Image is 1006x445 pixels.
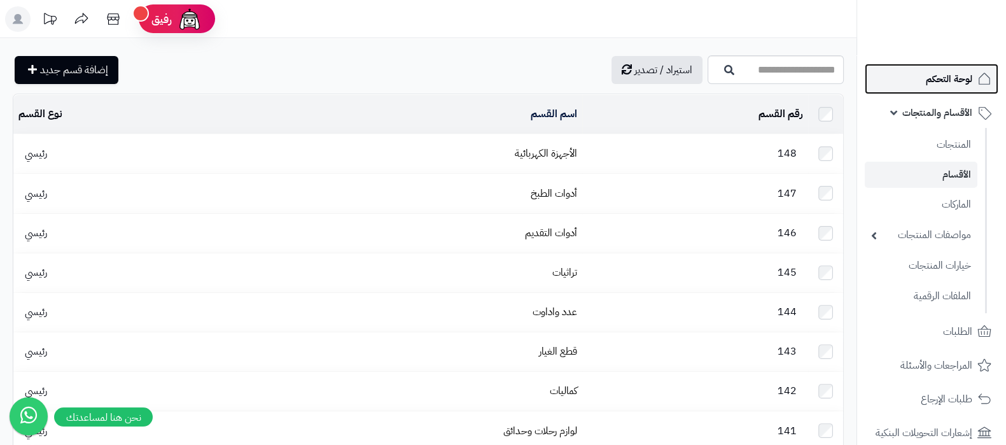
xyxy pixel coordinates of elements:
[40,62,108,78] span: إضافة قسم جديد
[18,186,53,201] span: رئيسي
[550,383,577,399] a: كماليات
[865,252,977,279] a: خيارات المنتجات
[771,423,803,439] span: 141
[865,222,977,249] a: مواصفات المنتجات
[18,265,53,280] span: رئيسي
[533,304,577,320] a: عدد واداوت
[177,6,202,32] img: ai-face.png
[634,62,692,78] span: استيراد / تصدير
[865,316,998,347] a: الطلبات
[531,106,577,122] a: اسم القسم
[18,146,53,161] span: رئيسي
[771,186,803,201] span: 147
[865,162,977,188] a: الأقسام
[18,344,53,359] span: رئيسي
[34,6,66,35] a: تحديثات المنصة
[18,383,53,399] span: رئيسي
[902,104,972,122] span: الأقسام والمنتجات
[900,357,972,374] span: المراجعات والأسئلة
[876,424,972,442] span: إشعارات التحويلات البنكية
[771,383,803,399] span: 142
[771,304,803,320] span: 144
[919,36,994,62] img: logo-2.png
[611,56,702,84] a: استيراد / تصدير
[865,191,977,218] a: الماركات
[865,384,998,414] a: طلبات الإرجاع
[865,283,977,310] a: الملفات الرقمية
[865,350,998,381] a: المراجعات والأسئلة
[921,390,972,408] span: طلبات الإرجاع
[926,70,972,88] span: لوحة التحكم
[865,131,977,159] a: المنتجات
[525,225,577,241] a: أدوات التقديم
[13,95,236,134] td: نوع القسم
[552,265,577,280] a: تراثيات
[943,323,972,341] span: الطلبات
[18,225,53,241] span: رئيسي
[515,146,577,161] a: الأجهزة الكهربائية
[771,225,803,241] span: 146
[865,64,998,94] a: لوحة التحكم
[771,146,803,161] span: 148
[771,265,803,280] span: 145
[771,344,803,359] span: 143
[587,107,802,122] div: رقم القسم
[18,304,53,320] span: رئيسي
[539,344,577,359] a: قطع الغيار
[151,11,172,27] span: رفيق
[503,423,577,439] a: لوازم رحلات وحدائق
[531,186,577,201] a: أدوات الطبخ
[15,56,118,84] a: إضافة قسم جديد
